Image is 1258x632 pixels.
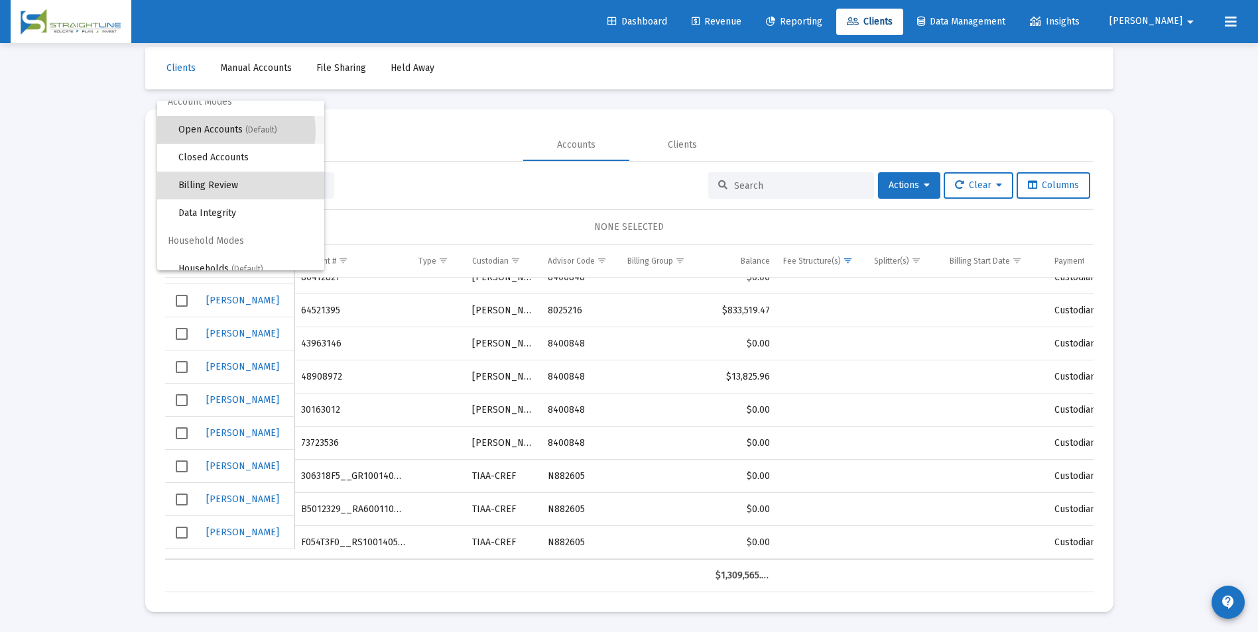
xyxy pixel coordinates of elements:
[178,255,314,283] span: Households
[245,125,277,134] span: (Default)
[178,116,314,144] span: Open Accounts
[178,172,314,199] span: Billing Review
[231,264,263,274] span: (Default)
[178,144,314,172] span: Closed Accounts
[157,88,324,116] span: Account Modes
[178,199,314,227] span: Data Integrity
[157,227,324,255] span: Household Modes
